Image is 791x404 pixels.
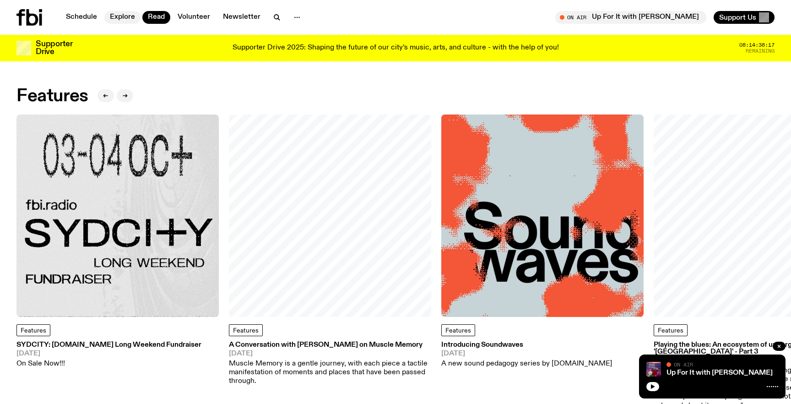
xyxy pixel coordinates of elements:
[441,350,612,357] span: [DATE]
[229,342,431,386] a: A Conversation with [PERSON_NAME] on Muscle Memory[DATE]Muscle Memory is a gentle journey, with e...
[229,342,431,349] h3: A Conversation with [PERSON_NAME] on Muscle Memory
[142,11,170,24] a: Read
[229,360,431,386] p: Muscle Memory is a gentle journey, with each piece a tactile manifestation of moments and places ...
[16,350,201,357] span: [DATE]
[233,44,559,52] p: Supporter Drive 2025: Shaping the future of our city’s music, arts, and culture - with the help o...
[104,11,141,24] a: Explore
[16,342,201,368] a: SYDCITY: [DOMAIN_NAME] Long Weekend Fundraiser[DATE]On Sale Now!!!
[172,11,216,24] a: Volunteer
[674,361,693,367] span: On Air
[60,11,103,24] a: Schedule
[21,328,46,334] span: Features
[16,88,88,104] h2: Features
[229,350,431,357] span: [DATE]
[746,49,775,54] span: Remaining
[441,360,612,368] p: A new sound pedagogy series by [DOMAIN_NAME]
[36,40,72,56] h3: Supporter Drive
[16,324,50,336] a: Features
[16,115,219,317] img: Black text on gray background. Reading top to bottom: 03-04 OCT. fbi.radio SYDCITY LONG WEEKEND F...
[233,328,259,334] span: Features
[441,115,644,317] img: The text Sound waves, with one word stacked upon another, in black text on a bluish-gray backgrou...
[445,328,471,334] span: Features
[658,328,683,334] span: Features
[719,13,756,22] span: Support Us
[555,11,706,24] button: On AirUp For It with [PERSON_NAME]
[229,324,263,336] a: Features
[441,324,475,336] a: Features
[217,11,266,24] a: Newsletter
[16,342,201,349] h3: SYDCITY: [DOMAIN_NAME] Long Weekend Fundraiser
[666,369,773,377] a: Up For It with [PERSON_NAME]
[441,342,612,368] a: Introducing Soundwaves[DATE]A new sound pedagogy series by [DOMAIN_NAME]
[739,43,775,48] span: 08:14:38:17
[654,324,688,336] a: Features
[16,360,201,368] p: On Sale Now!!!
[441,342,612,349] h3: Introducing Soundwaves
[714,11,775,24] button: Support Us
